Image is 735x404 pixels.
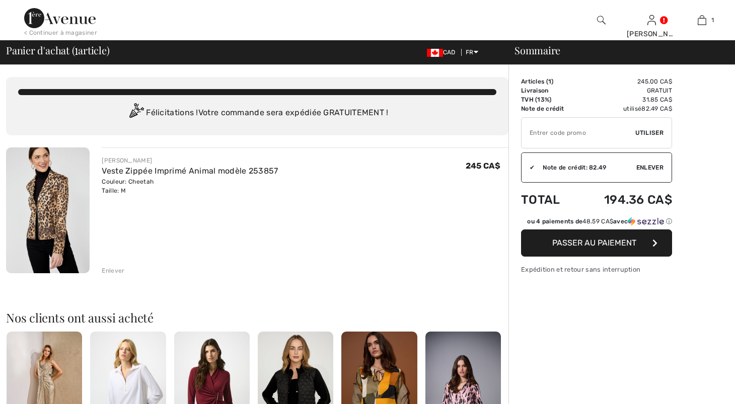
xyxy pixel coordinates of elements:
[126,103,146,123] img: Congratulation2.svg
[579,77,672,86] td: 245.00 CA$
[521,77,579,86] td: Articles ( )
[521,265,672,274] div: Expédition et retour sans interruption
[427,49,443,57] img: Canadian Dollar
[579,183,672,217] td: 194.36 CA$
[466,49,478,56] span: FR
[579,104,672,113] td: utilisé
[535,163,636,172] div: Note de crédit: 82.49
[579,95,672,104] td: 31.85 CA$
[502,45,729,55] div: Sommaire
[6,45,110,55] span: Panier d'achat ( article)
[552,238,636,248] span: Passer au paiement
[466,161,500,171] span: 245 CA$
[677,14,726,26] a: 1
[522,163,535,172] div: ✔
[102,166,278,176] a: Veste Zippée Imprimé Animal modèle 253857
[521,104,579,113] td: Note de crédit
[521,217,672,229] div: ou 4 paiements de48.59 CA$avecSezzle Cliquez pour en savoir plus sur Sezzle
[527,217,672,226] div: ou 4 paiements de avec
[24,8,96,28] img: 1ère Avenue
[521,86,579,95] td: Livraison
[6,311,508,324] h2: Nos clients ont aussi acheté
[18,103,496,123] div: Félicitations ! Votre commande sera expédiée GRATUITEMENT !
[102,156,278,165] div: [PERSON_NAME]
[579,86,672,95] td: Gratuit
[647,14,656,26] img: Mes infos
[636,163,664,172] span: Enlever
[548,78,551,85] span: 1
[711,16,714,25] span: 1
[427,49,460,56] span: CAD
[24,28,97,37] div: < Continuer à magasiner
[6,147,90,273] img: Veste Zippée Imprimé Animal modèle 253857
[521,229,672,257] button: Passer au paiement
[521,95,579,104] td: TVH (13%)
[597,14,606,26] img: recherche
[628,217,664,226] img: Sezzle
[647,15,656,25] a: Se connecter
[102,177,278,195] div: Couleur: Cheetah Taille: M
[522,118,635,148] input: Code promo
[521,183,579,217] td: Total
[75,43,78,56] span: 1
[698,14,706,26] img: Mon panier
[582,218,613,225] span: 48.59 CA$
[635,128,664,137] span: Utiliser
[641,105,672,112] span: 82.49 CA$
[627,29,676,39] div: [PERSON_NAME]
[102,266,124,275] div: Enlever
